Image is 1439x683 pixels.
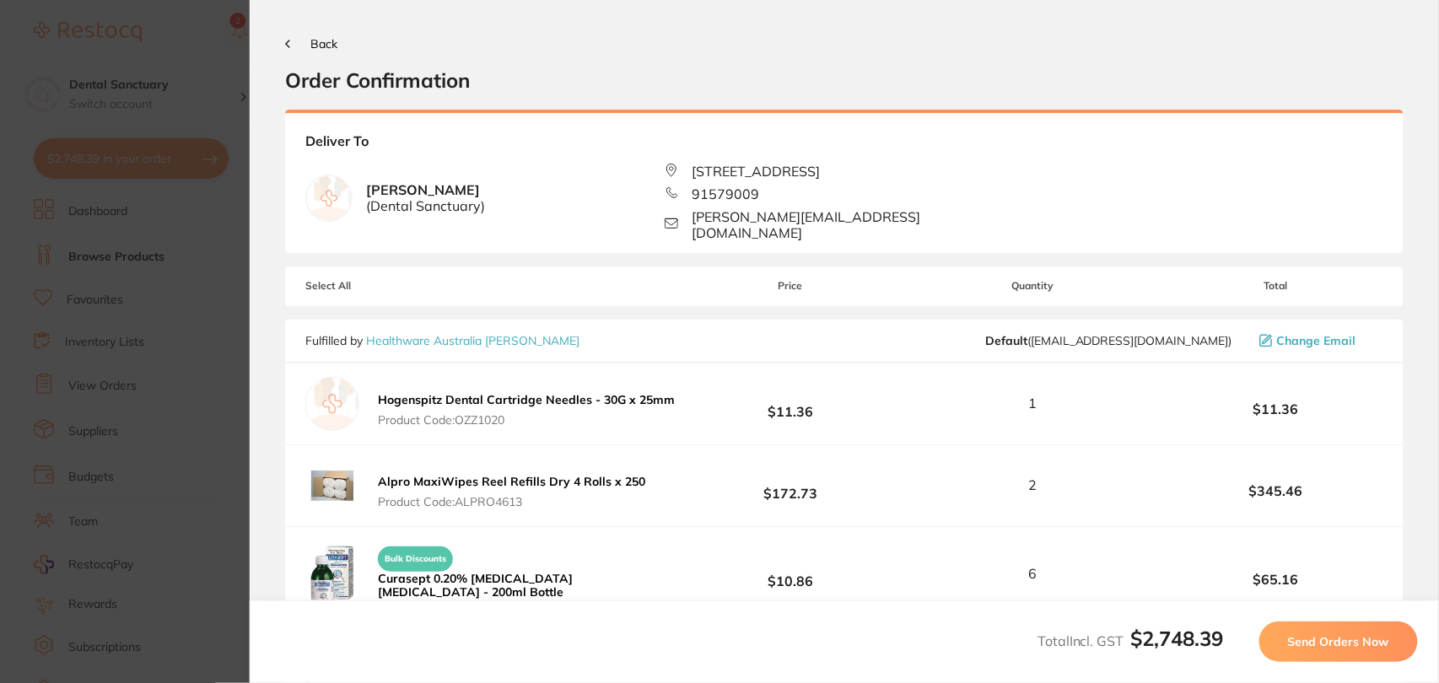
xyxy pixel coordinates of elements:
img: empty.jpg [306,175,352,221]
span: 2 [1029,477,1037,492]
img: empty.jpg [305,377,359,431]
span: 91579009 [692,186,759,202]
img: Z2d5dnE1dw [305,546,359,600]
span: ( Dental Sanctuary ) [366,198,485,213]
span: Select All [305,280,474,292]
span: Back [310,36,337,51]
button: Hogenspitz Dental Cartridge Needles - 30G x 25mm Product Code:OZZ1020 [373,392,680,428]
b: $10.86 [682,557,898,589]
span: Bulk Discounts [378,546,453,572]
span: [STREET_ADDRESS] [692,164,820,179]
span: Quantity [898,280,1168,292]
b: Alpro MaxiWipes Reel Refills Dry 4 Rolls x 250 [378,474,645,489]
button: Send Orders Now [1259,621,1418,662]
button: Back [285,37,337,51]
button: Bulk Discounts Curasept 0.20% [MEDICAL_DATA] [MEDICAL_DATA] - 200ml Bottle Product Code:CUADS220 [373,539,682,620]
span: info@healthwareaustralia.com.au [985,334,1232,347]
b: Hogenspitz Dental Cartridge Needles - 30G x 25mm [378,392,675,407]
b: $345.46 [1167,483,1383,498]
button: Change Email [1254,333,1383,348]
b: $11.36 [1167,401,1383,417]
p: Fulfilled by [305,334,579,347]
img: ZDVjeXU3ag [305,459,359,513]
b: $11.36 [682,388,898,419]
span: Total [1167,280,1383,292]
h2: Order Confirmation [285,67,1404,93]
b: Deliver To [305,133,1383,163]
span: Product Code: ALPRO4613 [378,495,645,508]
button: Alpro MaxiWipes Reel Refills Dry 4 Rolls x 250 Product Code:ALPRO4613 [373,474,650,509]
b: $2,748.39 [1131,626,1224,651]
b: Curasept 0.20% [MEDICAL_DATA] [MEDICAL_DATA] - 200ml Bottle [378,571,573,600]
b: $172.73 [682,470,898,501]
span: Send Orders Now [1288,634,1389,649]
b: Default [985,333,1027,348]
span: Total Incl. GST [1037,632,1224,649]
span: Change Email [1277,334,1356,347]
span: 1 [1029,395,1037,411]
span: Price [682,280,898,292]
b: $65.16 [1167,572,1383,587]
b: [PERSON_NAME] [366,182,485,213]
span: Product Code: OZZ1020 [378,413,675,427]
a: Healthware Australia [PERSON_NAME] [366,333,579,348]
span: 6 [1029,566,1037,581]
span: [PERSON_NAME][EMAIL_ADDRESS][DOMAIN_NAME] [692,209,1024,240]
